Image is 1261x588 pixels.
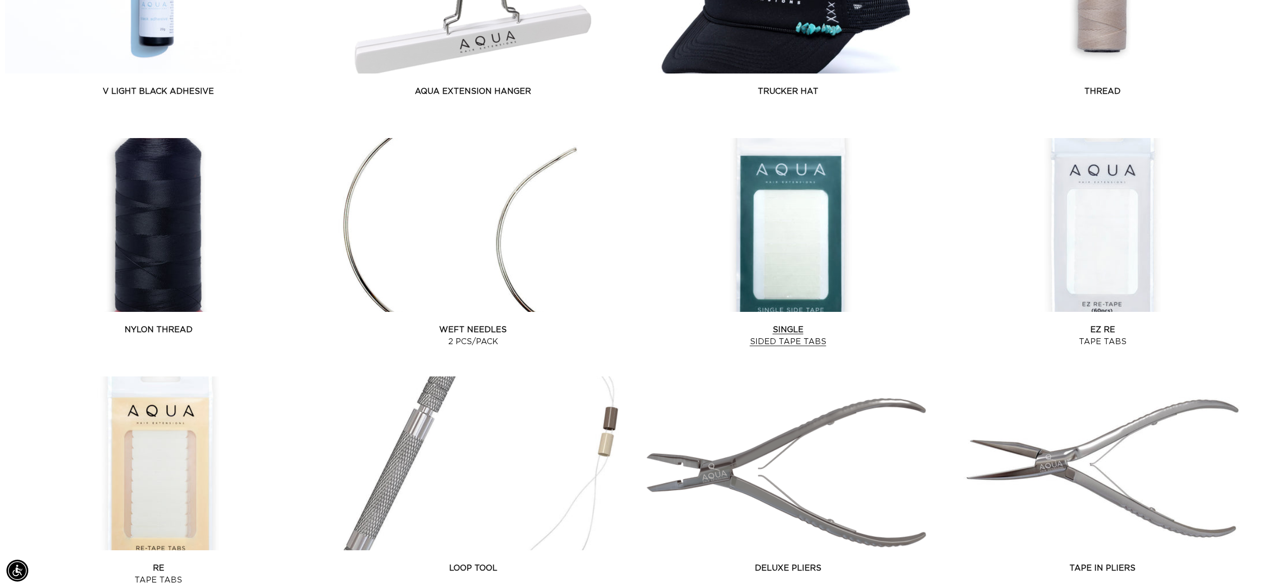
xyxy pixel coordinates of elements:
a: EZ Re Tape Tabs [949,324,1256,348]
a: Loop Tool [320,562,626,574]
a: Thread [949,85,1256,97]
a: V Light Black Adhesive [5,85,312,97]
div: Accessibility Menu [6,560,28,582]
iframe: Chat Widget [1211,540,1261,588]
a: Tape In Pliers [949,562,1256,574]
a: Re Tape Tabs [5,562,312,586]
a: Nylon Thread [5,324,312,336]
a: Deluxe Pliers [635,562,941,574]
a: Weft Needles 2 pcs/pack [320,324,626,348]
a: AQUA Extension Hanger [320,85,626,97]
a: Trucker Hat [635,85,941,97]
a: Single Sided Tape Tabs [635,324,941,348]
